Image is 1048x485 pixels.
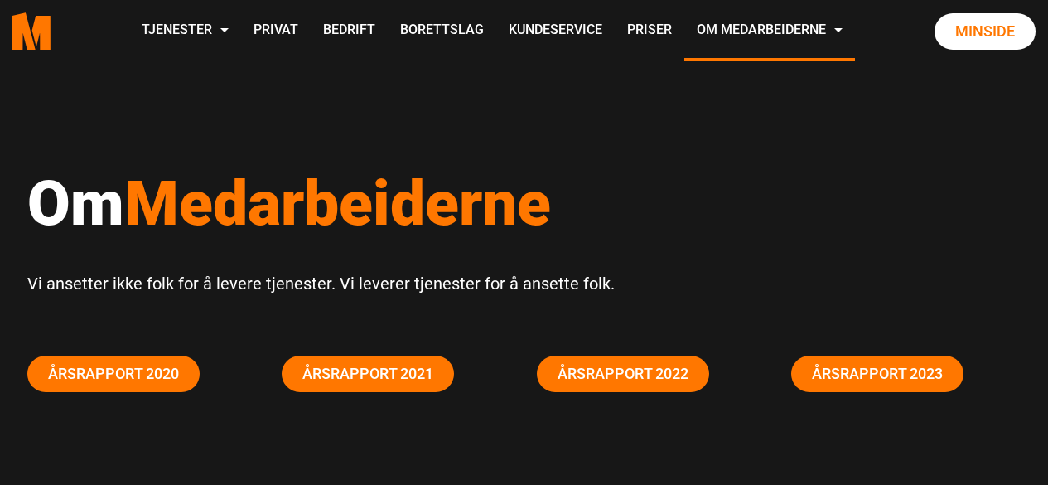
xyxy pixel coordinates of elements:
[27,269,1021,298] p: Vi ansetter ikke folk for å levere tjenester. Vi leverer tjenester for å ansette folk.
[27,166,1021,240] h1: Om
[241,2,311,61] a: Privat
[537,356,709,392] a: Årsrapport 2022
[496,2,615,61] a: Kundeservice
[388,2,496,61] a: Borettslag
[27,356,200,392] a: Årsrapport 2020
[935,13,1036,50] a: Minside
[615,2,684,61] a: Priser
[124,167,551,240] span: Medarbeiderne
[129,2,241,61] a: Tjenester
[684,2,855,61] a: Om Medarbeiderne
[791,356,963,392] a: Årsrapport 2023
[282,356,454,392] a: Årsrapport 2021
[311,2,388,61] a: Bedrift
